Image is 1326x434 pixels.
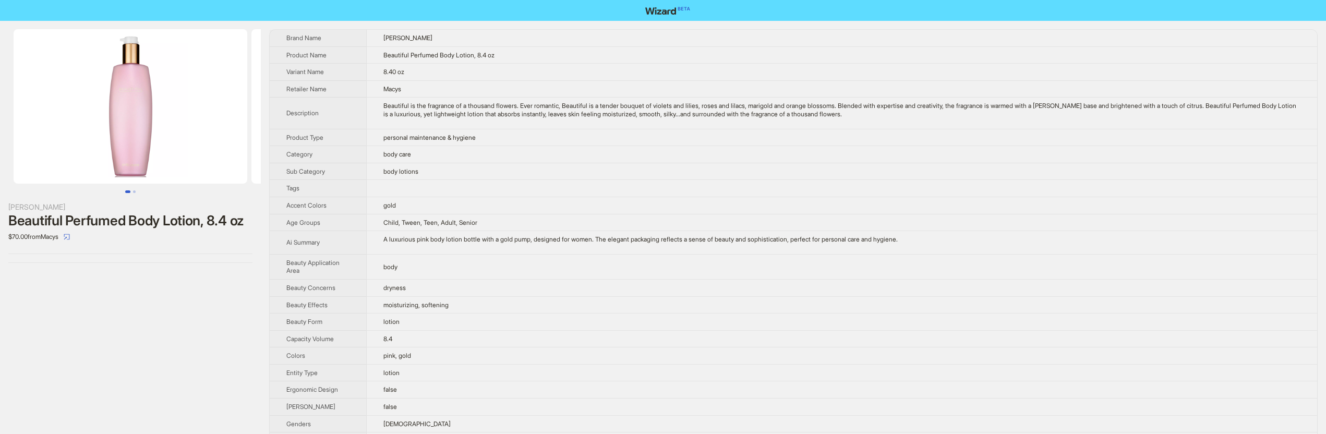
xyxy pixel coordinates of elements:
span: [DEMOGRAPHIC_DATA] [383,420,451,428]
span: body [383,263,397,271]
span: body care [383,150,411,158]
div: A luxurious pink body lotion bottle with a gold pump, designed for women. The elegant packaging r... [383,235,1300,244]
span: select [64,234,70,240]
span: Variant Name [286,68,324,76]
span: lotion [383,318,400,325]
span: Beauty Application Area [286,259,340,275]
span: Product Type [286,134,323,141]
span: false [383,385,397,393]
img: Beautiful Perfumed Body Lotion, 8.4 oz 8.40 oz image 2 [251,29,485,184]
span: Beauty Effects [286,301,328,309]
button: Go to slide 2 [133,190,136,193]
button: Go to slide 1 [125,190,130,193]
img: Beautiful Perfumed Body Lotion, 8.4 oz 8.40 oz image 1 [14,29,247,184]
span: 8.40 oz [383,68,404,76]
span: false [383,403,397,411]
span: Child, Tween, Teen, Adult, Senior [383,219,477,226]
span: Accent Colors [286,201,327,209]
span: Category [286,150,312,158]
span: Ergonomic Design [286,385,338,393]
div: $70.00 from Macys [8,228,252,245]
span: Genders [286,420,311,428]
span: Colors [286,352,305,359]
span: [PERSON_NAME] [286,403,335,411]
span: Tags [286,184,299,192]
span: Beautiful Perfumed Body Lotion, 8.4 oz [383,51,495,59]
span: Retailer Name [286,85,327,93]
span: 8.4 [383,335,392,343]
div: [PERSON_NAME] [8,201,252,213]
span: Macys [383,85,401,93]
span: dryness [383,284,406,292]
span: pink, gold [383,352,411,359]
span: Beauty Concerns [286,284,335,292]
span: gold [383,201,396,209]
span: body lotions [383,167,418,175]
span: Entity Type [286,369,318,377]
span: Capacity Volume [286,335,334,343]
div: Beautiful is the fragrance of a thousand flowers. Ever romantic, Beautiful is a tender bouquet of... [383,102,1300,118]
span: Description [286,109,319,117]
span: Sub Category [286,167,325,175]
span: Product Name [286,51,327,59]
span: Beauty Form [286,318,322,325]
span: Brand Name [286,34,321,42]
span: [PERSON_NAME] [383,34,432,42]
span: lotion [383,369,400,377]
span: Age Groups [286,219,320,226]
span: personal maintenance & hygiene [383,134,476,141]
div: Beautiful Perfumed Body Lotion, 8.4 oz [8,213,252,228]
span: moisturizing, softening [383,301,449,309]
span: Ai Summary [286,238,320,246]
